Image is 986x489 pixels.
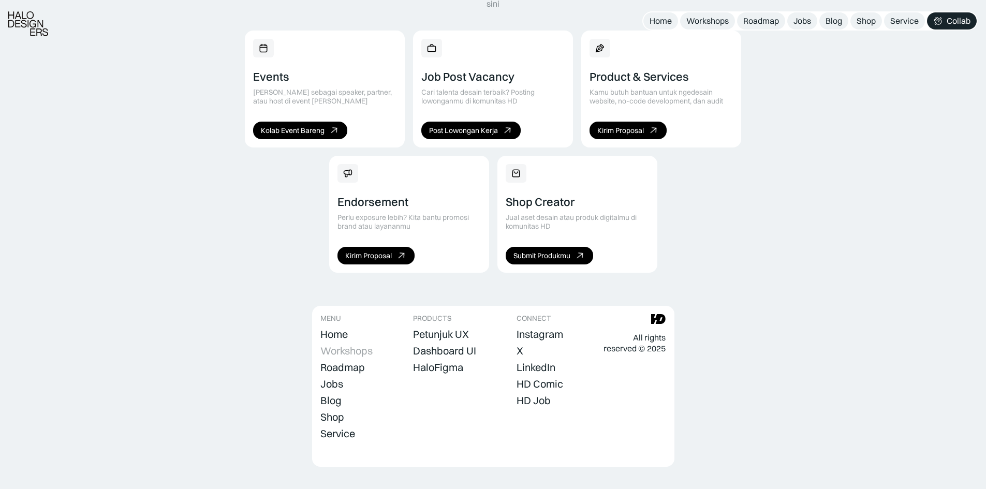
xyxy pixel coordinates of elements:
[320,361,365,374] div: Roadmap
[320,410,344,424] a: Shop
[413,360,463,375] a: HaloFigma
[506,213,649,231] div: Jual aset desain atau produk digitalmu di komunitas HD
[517,344,523,358] a: X
[517,393,551,408] a: HD Job
[517,328,563,340] div: Instagram
[857,16,876,26] div: Shop
[337,195,408,209] div: Endorsement
[421,70,514,83] div: Job Post Vacancy
[819,12,848,29] a: Blog
[506,195,575,209] div: Shop Creator
[517,394,551,407] div: HD Job
[320,345,373,357] div: Workshops
[320,393,342,408] a: Blog
[517,378,563,390] div: HD Comic
[413,344,476,358] a: Dashboard UI
[643,12,678,29] a: Home
[884,12,925,29] a: Service
[850,12,882,29] a: Shop
[590,122,667,139] a: Kirim Proposal
[513,251,570,260] div: Submit Produkmu
[927,12,977,29] a: Collab
[826,16,842,26] div: Blog
[320,360,365,375] a: Roadmap
[597,126,644,135] div: Kirim Proposal
[413,327,469,342] a: Petunjuk UX
[253,88,396,106] div: [PERSON_NAME] sebagai speaker, partner, atau host di event [PERSON_NAME]
[650,16,672,26] div: Home
[787,12,817,29] a: Jobs
[421,122,521,139] a: Post Lowongan Kerja
[680,12,735,29] a: Workshops
[413,314,451,323] div: PRODUCTS
[253,70,289,83] div: Events
[320,411,344,423] div: Shop
[261,126,325,135] div: Kolab Event Bareng
[421,88,565,106] div: Cari talenta desain terbaik? Posting lowonganmu di komunitas HD
[686,16,729,26] div: Workshops
[320,427,355,440] div: Service
[337,247,415,264] a: Kirim Proposal
[320,327,348,342] a: Home
[320,378,343,390] div: Jobs
[743,16,779,26] div: Roadmap
[320,328,348,340] div: Home
[890,16,919,26] div: Service
[320,314,341,323] div: MENU
[737,12,785,29] a: Roadmap
[517,361,555,374] div: LinkedIn
[517,377,563,391] a: HD Comic
[320,377,343,391] a: Jobs
[413,328,469,340] div: Petunjuk UX
[590,88,733,106] div: Kamu butuh bantuan untuk ngedesain website, no-code development, dan audit
[517,314,551,323] div: CONNECT
[413,345,476,357] div: Dashboard UI
[517,327,563,342] a: Instagram
[793,16,811,26] div: Jobs
[320,344,373,358] a: Workshops
[345,251,392,260] div: Kirim Proposal
[320,426,355,441] a: Service
[253,122,347,139] a: Kolab Event Bareng
[517,345,523,357] div: X
[590,70,689,83] div: Product & Services
[337,213,481,231] div: Perlu exposure lebih? Kita bantu promosi brand atau layananmu
[517,360,555,375] a: LinkedIn
[413,361,463,374] div: HaloFigma
[320,394,342,407] div: Blog
[429,126,498,135] div: Post Lowongan Kerja
[947,16,970,26] div: Collab
[506,247,593,264] a: Submit Produkmu
[604,332,666,354] div: All rights reserved © 2025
